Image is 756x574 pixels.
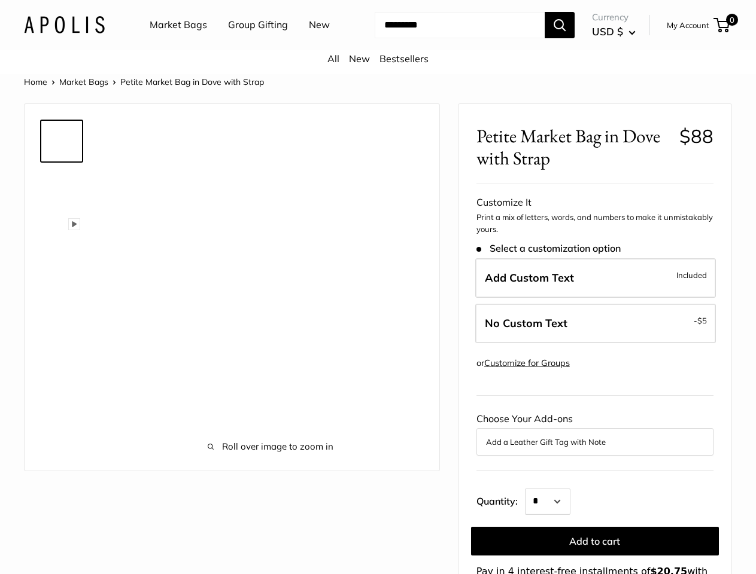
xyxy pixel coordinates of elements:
a: Petite Market Bag in Dove with Strap [40,263,83,306]
div: Customize It [476,194,714,212]
a: 0 [715,18,730,32]
span: Roll over image to zoom in [120,438,421,455]
span: Petite Market Bag in Dove with Strap [120,77,264,87]
a: All [327,53,339,65]
a: Group Gifting [228,16,288,34]
div: Choose Your Add-ons [476,410,714,456]
label: Add Custom Text [475,258,716,298]
label: Leave Blank [475,304,716,343]
input: Search... [375,12,545,38]
a: Petite Market Bag in Dove with Strap [40,359,83,402]
a: Petite Market Bag in Dove with Strap [40,120,83,163]
span: Currency [592,9,636,26]
a: Customize for Groups [484,358,570,368]
a: New [309,16,330,34]
label: Quantity: [476,485,525,515]
button: USD $ [592,22,636,41]
a: Home [24,77,47,87]
a: Market Bags [150,16,207,34]
a: Bestsellers [379,53,429,65]
button: Add a Leather Gift Tag with Note [486,435,704,449]
div: or [476,355,570,371]
button: Add to cart [471,527,719,555]
span: Select a customization option [476,243,621,254]
a: My Account [667,18,709,32]
a: Petite Market Bag in Dove with Strap [40,311,83,354]
a: Petite Market Bag in Dove with Strap [40,215,83,258]
span: $5 [697,316,707,325]
p: Print a mix of letters, words, and numbers to make it unmistakably yours. [476,212,714,235]
img: Apolis [24,16,105,33]
span: USD $ [592,25,623,38]
button: Search [545,12,575,38]
span: Add Custom Text [485,271,574,285]
a: Petite Market Bag in Dove with Strap [40,167,83,210]
a: Market Bags [59,77,108,87]
span: Included [676,268,707,282]
span: No Custom Text [485,316,567,330]
a: New [349,53,370,65]
span: $88 [679,124,714,148]
span: Petite Market Bag in Dove with Strap [476,125,670,169]
nav: Breadcrumb [24,74,264,90]
span: - [694,313,707,328]
span: 0 [726,14,738,26]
